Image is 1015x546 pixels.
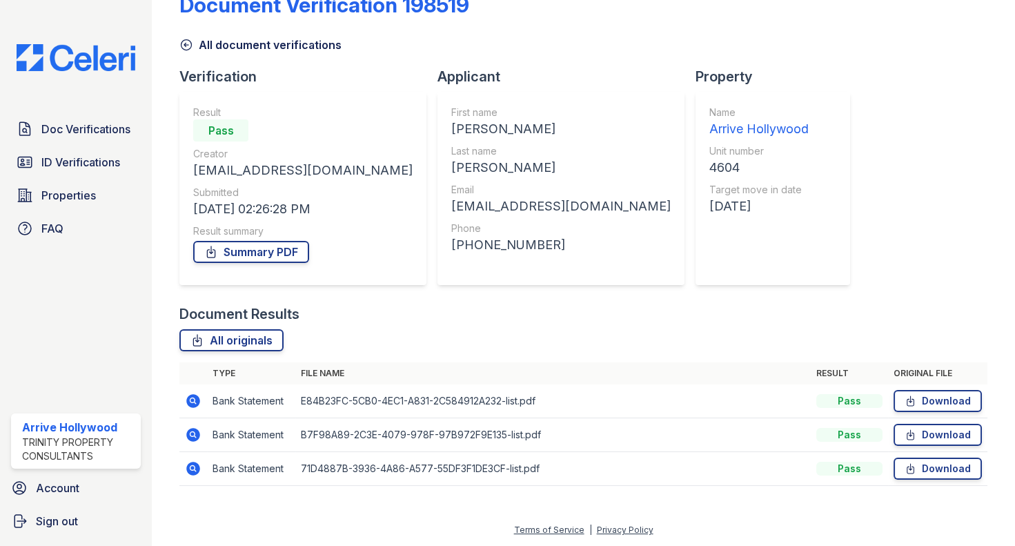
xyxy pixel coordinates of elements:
[709,106,809,119] div: Name
[6,474,146,502] a: Account
[295,362,811,384] th: File name
[36,480,79,496] span: Account
[41,121,130,137] span: Doc Verifications
[179,67,437,86] div: Verification
[193,186,413,199] div: Submitted
[22,419,135,436] div: Arrive Hollywood
[888,362,987,384] th: Original file
[36,513,78,529] span: Sign out
[11,215,141,242] a: FAQ
[894,424,982,446] a: Download
[709,106,809,139] a: Name Arrive Hollywood
[41,220,63,237] span: FAQ
[709,197,809,216] div: [DATE]
[193,199,413,219] div: [DATE] 02:26:28 PM
[207,418,295,452] td: Bank Statement
[11,148,141,176] a: ID Verifications
[207,362,295,384] th: Type
[709,158,809,177] div: 4604
[6,507,146,535] a: Sign out
[193,106,413,119] div: Result
[437,67,696,86] div: Applicant
[207,384,295,418] td: Bank Statement
[193,161,413,180] div: [EMAIL_ADDRESS][DOMAIN_NAME]
[41,187,96,204] span: Properties
[179,37,342,53] a: All document verifications
[709,144,809,158] div: Unit number
[811,362,888,384] th: Result
[451,183,671,197] div: Email
[22,436,135,463] div: Trinity Property Consultants
[193,119,248,142] div: Pass
[451,106,671,119] div: First name
[709,119,809,139] div: Arrive Hollywood
[451,144,671,158] div: Last name
[816,394,883,408] div: Pass
[451,119,671,139] div: [PERSON_NAME]
[816,428,883,442] div: Pass
[179,304,299,324] div: Document Results
[451,222,671,235] div: Phone
[11,182,141,209] a: Properties
[179,329,284,351] a: All originals
[451,158,671,177] div: [PERSON_NAME]
[6,44,146,71] img: CE_Logo_Blue-a8612792a0a2168367f1c8372b55b34899dd931a85d93a1a3d3e32e68fde9ad4.png
[207,452,295,486] td: Bank Statement
[295,384,811,418] td: E84B23FC-5CB0-4EC1-A831-2C584912A232-list.pdf
[295,452,811,486] td: 71D4887B-3936-4A86-A577-55DF3F1DE3CF-list.pdf
[894,458,982,480] a: Download
[295,418,811,452] td: B7F98A89-2C3E-4079-978F-97B972F9E135-list.pdf
[193,147,413,161] div: Creator
[41,154,120,170] span: ID Verifications
[451,197,671,216] div: [EMAIL_ADDRESS][DOMAIN_NAME]
[193,241,309,263] a: Summary PDF
[597,525,653,535] a: Privacy Policy
[589,525,592,535] div: |
[11,115,141,143] a: Doc Verifications
[709,183,809,197] div: Target move in date
[894,390,982,412] a: Download
[451,235,671,255] div: [PHONE_NUMBER]
[816,462,883,476] div: Pass
[696,67,861,86] div: Property
[514,525,584,535] a: Terms of Service
[193,224,413,238] div: Result summary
